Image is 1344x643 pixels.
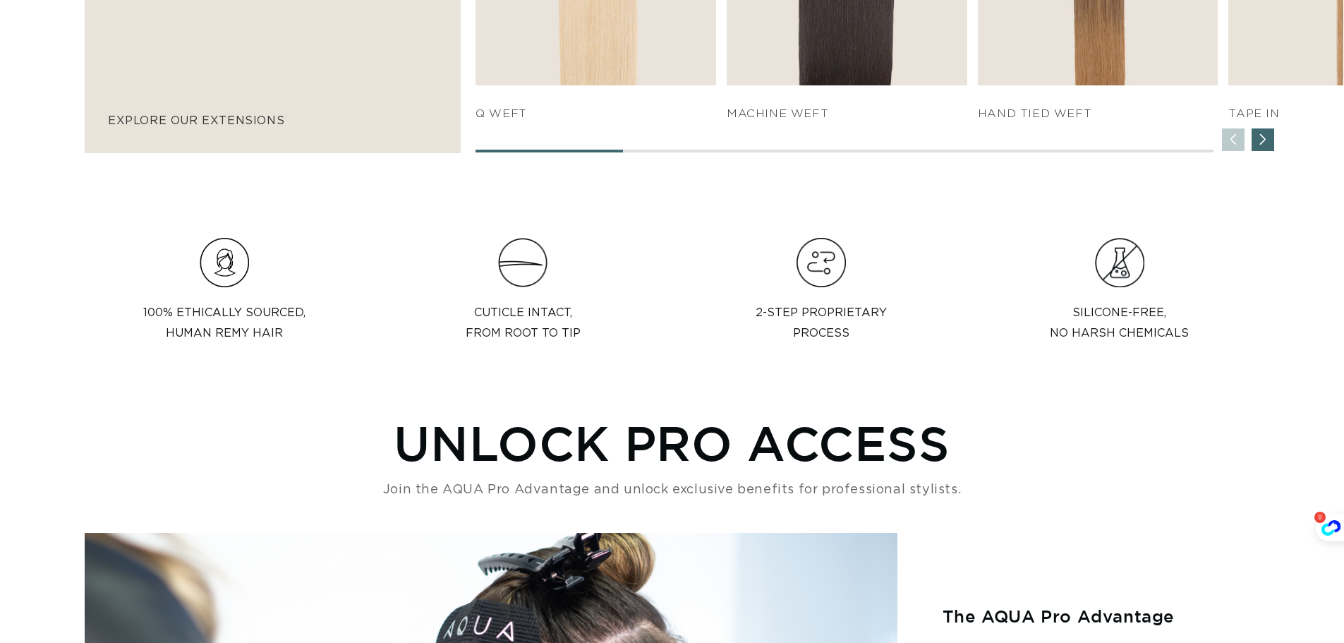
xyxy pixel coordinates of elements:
p: 2-step proprietary process [756,303,887,344]
p: explore our extensions [108,111,437,131]
h4: q weft [476,107,716,121]
p: 100% Ethically sourced, Human Remy Hair [143,303,305,344]
img: Group.png [1095,238,1144,287]
img: Hair_Icon_e13bf847-e4cc-4568-9d64-78eb6e132bb2.png [797,238,846,287]
h2: The AQUA Pro Advantage [943,605,1259,627]
h4: Machine Weft [727,107,967,121]
p: Silicone-Free, No Harsh Chemicals [1050,303,1189,344]
p: Cuticle intact, from root to tip [466,303,581,344]
img: Clip_path_group_11631e23-4577-42dd-b462-36179a27abaf.png [498,238,547,287]
div: Next slide [1252,128,1274,151]
p: Join the AQUA Pro Advantage and unlock exclusive benefits for professional stylists. [383,481,961,499]
img: Hair_Icon_a70f8c6f-f1c4-41e1-8dbd-f323a2e654e6.png [200,238,249,287]
h2: UNLOCK PRO ACCESS [394,440,950,447]
h4: HAND TIED WEFT [978,107,1218,121]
